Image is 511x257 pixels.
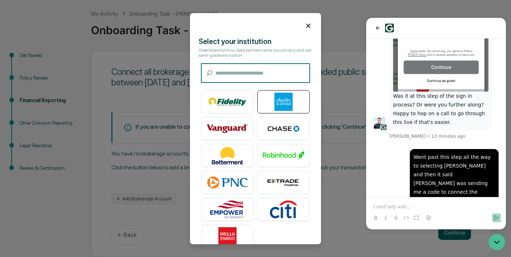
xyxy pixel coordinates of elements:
div: Select your institution [199,37,312,46]
img: E*TRADE [263,173,304,192]
img: Fidelity Investments [207,93,248,111]
iframe: Open customer support [488,233,507,253]
img: Charles Schwab [263,93,304,111]
iframe: Customer support window [366,18,506,229]
img: Vanguard [207,120,248,138]
img: Citibank [263,200,304,218]
img: Betterment [207,146,248,165]
img: Robinhood [263,146,304,165]
img: Empower Retirement [207,200,248,218]
img: Wells Fargo [207,227,248,245]
img: PNC [207,173,248,192]
div: Greenboard and our data partners value your privacy and use bank-grade encryption [199,48,312,58]
img: Chase [263,120,304,138]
